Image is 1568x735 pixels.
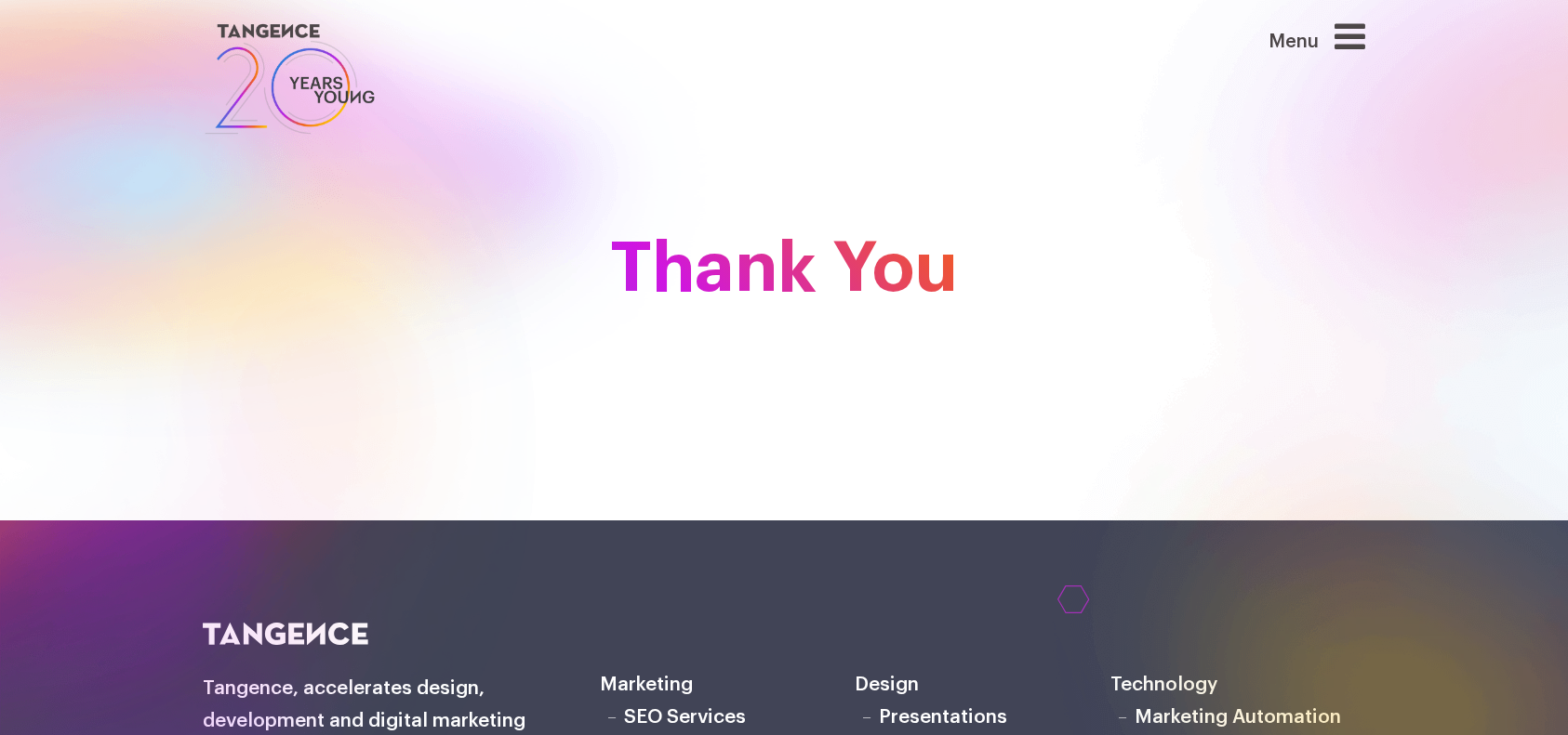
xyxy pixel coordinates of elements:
[879,707,1007,727] a: Presentations
[600,669,855,702] h6: Marketing
[203,19,377,139] img: logo SVG
[40,149,1528,314] h1: Thank You
[855,669,1110,702] h6: Design
[624,707,746,727] a: SEO Services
